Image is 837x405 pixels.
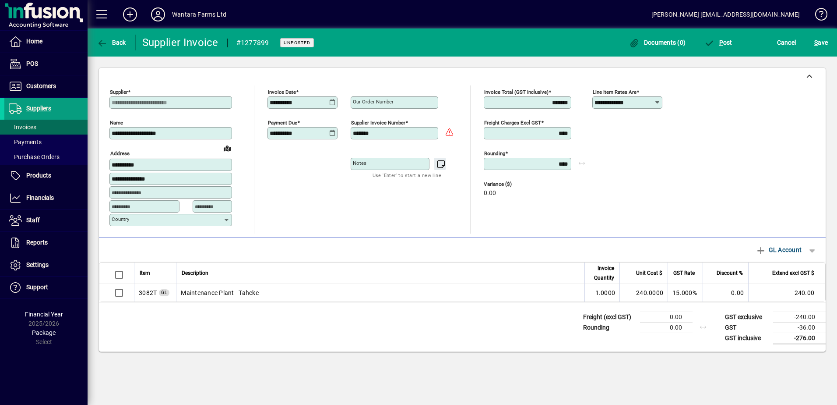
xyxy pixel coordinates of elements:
span: Item [140,268,150,278]
span: Variance ($) [484,181,536,187]
span: Back [97,39,126,46]
td: -240.00 [748,284,825,302]
button: Back [95,35,128,50]
mat-label: Invoice date [268,89,296,95]
mat-label: Payment due [268,120,297,126]
mat-label: Supplier [110,89,128,95]
td: 240.0000 [619,284,668,302]
span: Settings [26,261,49,268]
span: Unit Cost $ [636,268,662,278]
div: Wantara Farms Ltd [172,7,226,21]
a: Support [4,277,88,298]
span: Financials [26,194,54,201]
span: Financial Year [25,311,63,318]
span: Staff [26,217,40,224]
span: 0.00 [484,190,496,197]
a: Products [4,165,88,187]
span: Support [26,284,48,291]
td: -36.00 [773,322,826,333]
td: -1.0000 [584,284,619,302]
span: ost [704,39,732,46]
mat-label: Rounding [484,150,505,156]
span: S [814,39,818,46]
button: Add [116,7,144,22]
td: Rounding [579,322,640,333]
span: Extend excl GST $ [772,268,814,278]
td: 0.00 [640,312,693,322]
span: Description [182,268,208,278]
a: Home [4,31,88,53]
mat-label: Supplier invoice number [351,120,405,126]
mat-label: Line item rates are [593,89,637,95]
span: Suppliers [26,105,51,112]
span: Purchase Orders [9,153,60,160]
span: Documents (0) [629,39,686,46]
app-page-header-button: Back [88,35,136,50]
a: Settings [4,254,88,276]
span: Discount % [717,268,743,278]
span: Invoices [9,124,36,131]
td: -240.00 [773,312,826,322]
td: GST [721,322,773,333]
button: GL Account [751,242,806,258]
mat-label: Freight charges excl GST [484,120,541,126]
td: 15.000% [668,284,703,302]
mat-hint: Use 'Enter' to start a new line [373,170,441,180]
button: Profile [144,7,172,22]
mat-label: Country [112,216,129,222]
span: Products [26,172,51,179]
button: Post [702,35,735,50]
mat-label: Name [110,120,123,126]
mat-label: Our order number [353,99,394,105]
button: Cancel [775,35,798,50]
td: -276.00 [773,333,826,344]
span: Cancel [777,36,796,50]
a: View on map [220,141,234,155]
span: GST Rate [673,268,695,278]
td: Freight (excl GST) [579,312,640,322]
td: 0.00 [703,284,748,302]
span: ave [814,36,828,50]
span: P [719,39,723,46]
div: #1277899 [236,36,269,50]
span: GL Account [756,243,802,257]
span: Customers [26,82,56,89]
span: Package [32,329,56,336]
td: GST exclusive [721,312,773,322]
a: POS [4,53,88,75]
span: POS [26,60,38,67]
a: Customers [4,75,88,97]
mat-label: Notes [353,160,366,166]
a: Financials [4,187,88,209]
a: Staff [4,210,88,231]
button: Documents (0) [626,35,688,50]
button: Save [812,35,830,50]
td: Maintenance Plant - Taheke [176,284,584,302]
mat-label: Invoice Total (GST inclusive) [484,89,549,95]
span: Unposted [284,40,310,46]
div: [PERSON_NAME] [EMAIL_ADDRESS][DOMAIN_NAME] [651,7,800,21]
span: Invoice Quantity [590,263,614,283]
span: GL [161,290,167,295]
span: Payments [9,139,42,146]
div: Supplier Invoice [142,36,218,50]
a: Purchase Orders [4,149,88,164]
span: Maintenance Plant - Taheke [139,288,157,297]
span: Reports [26,239,48,246]
td: 0.00 [640,322,693,333]
span: Home [26,38,42,45]
a: Reports [4,232,88,254]
a: Knowledge Base [809,2,826,30]
td: GST inclusive [721,333,773,344]
a: Invoices [4,120,88,135]
a: Payments [4,135,88,149]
